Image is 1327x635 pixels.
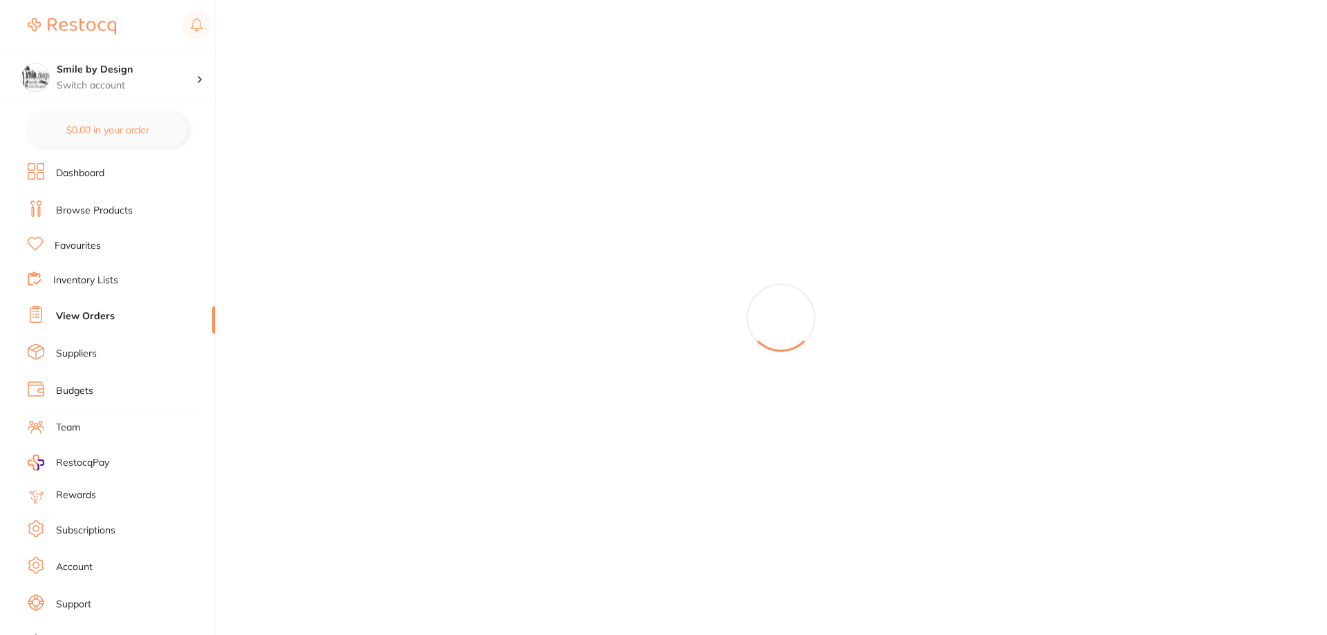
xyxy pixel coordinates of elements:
a: Inventory Lists [53,274,118,287]
a: Restocq Logo [28,10,116,42]
a: Favourites [55,239,101,253]
img: RestocqPay [28,455,44,471]
button: $0.00 in your order [28,113,187,146]
a: Dashboard [56,167,104,180]
a: Rewards [56,489,96,502]
a: Team [56,421,80,435]
span: RestocqPay [56,456,109,470]
a: View Orders [56,310,115,323]
a: Suppliers [56,347,97,361]
a: Browse Products [56,204,133,218]
a: Subscriptions [56,524,115,538]
img: Smile by Design [21,64,49,91]
p: Switch account [57,79,196,93]
a: Support [56,598,91,612]
a: Account [56,560,93,574]
a: RestocqPay [28,455,109,471]
a: Budgets [56,384,93,398]
h4: Smile by Design [57,63,196,77]
img: Restocq Logo [28,18,116,35]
